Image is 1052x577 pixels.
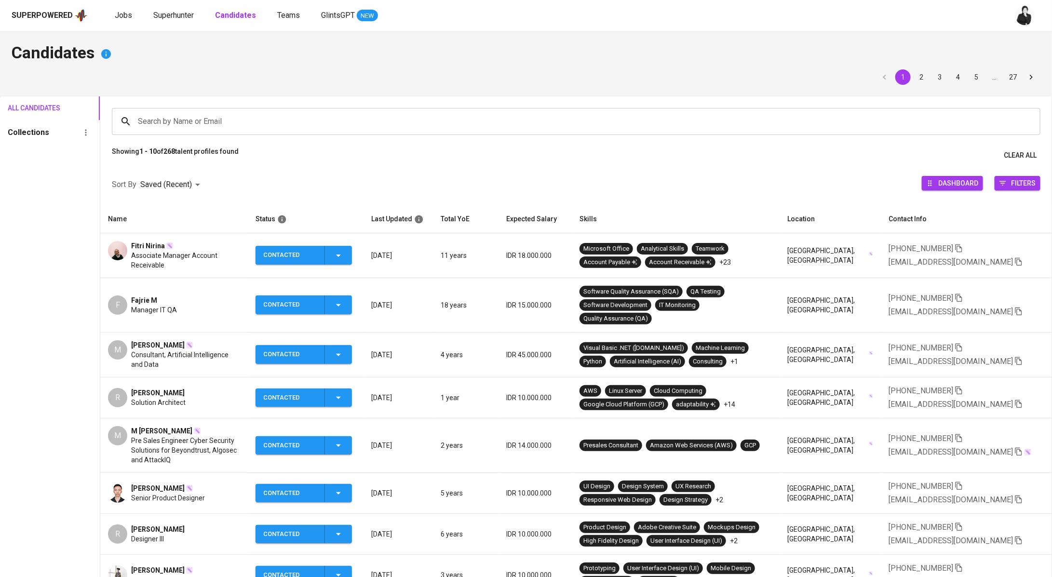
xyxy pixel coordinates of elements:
div: Microsoft Office [583,244,629,254]
img: magic_wand.svg [186,341,193,349]
div: Adobe Creative Suite [638,523,696,532]
th: Last Updated [364,205,433,233]
span: [PHONE_NUMBER] [889,294,953,303]
div: [GEOGRAPHIC_DATA], [GEOGRAPHIC_DATA] [787,295,873,315]
span: Designer III [131,534,164,544]
div: Responsive Web Design [583,496,652,505]
span: All Candidates [8,102,50,114]
div: Account Receivable [649,258,712,267]
div: Contacted [264,246,317,265]
div: User Interface Design (UI) [650,537,722,546]
span: Fajrie M [131,295,157,305]
img: magic_wand.svg [166,242,174,250]
div: … [987,72,1002,82]
span: Jobs [115,11,132,20]
span: [EMAIL_ADDRESS][DOMAIN_NAME] [889,400,1013,409]
span: [PERSON_NAME] [131,524,185,534]
div: QA Testing [690,287,721,296]
button: Go to page 3 [932,69,947,85]
p: IDR 10.000.000 [506,393,564,403]
span: [PHONE_NUMBER] [889,523,953,532]
span: Superhunter [153,11,194,20]
button: Dashboard [922,176,983,190]
span: [PERSON_NAME] [131,565,185,575]
button: Go to page 5 [969,69,984,85]
span: GlintsGPT [321,11,355,20]
span: [PERSON_NAME] [131,340,185,350]
span: Dashboard [938,176,978,189]
div: Prototyping [583,564,616,573]
div: Visual Basic .NET ([DOMAIN_NAME]) [583,344,684,353]
button: page 1 [895,69,911,85]
div: Quality Assurance (QA) [583,314,648,323]
div: Software Development [583,301,647,310]
img: medwi@glints.com [1015,6,1035,25]
p: IDR 14.000.000 [506,441,564,450]
button: Clear All [1000,147,1040,164]
div: Superpowered [12,10,73,21]
div: Python [583,357,602,366]
p: +23 [719,257,731,267]
p: [DATE] [371,441,425,450]
div: IT Monitoring [659,301,696,310]
span: [PERSON_NAME] [131,483,185,493]
div: User Interface Design (UI) [627,564,699,573]
a: Superhunter [153,10,196,22]
img: aadf48194929ddf635bf5b4c8449825c.jpg [108,483,127,503]
p: [DATE] [371,251,425,260]
span: [EMAIL_ADDRESS][DOMAIN_NAME] [889,495,1013,504]
div: Contacted [264,295,317,314]
span: [PHONE_NUMBER] [889,482,953,491]
div: Amazon Web Services (AWS) [650,441,733,450]
div: adaptability [676,400,716,409]
th: Name [100,205,248,233]
div: Contacted [264,389,317,407]
div: Cloud Computing [654,387,702,396]
div: Design Strategy [663,496,708,505]
span: [EMAIL_ADDRESS][DOMAIN_NAME] [889,257,1013,267]
span: Pre Sales Engineer Cyber Security Solutions for Beyondtrust, Algosec and AttackIQ [131,436,240,465]
div: Artificial Intelligence (AI) [614,357,681,366]
p: Showing of talent profiles found [112,147,239,164]
a: Candidates [215,10,258,22]
img: magic_wand.svg [869,442,874,446]
span: Solution Architect [131,398,186,407]
div: Teamwork [696,244,725,254]
p: IDR 10.000.000 [506,488,564,498]
div: Contacted [264,484,317,503]
div: Mockups Design [708,523,755,532]
p: 6 years [441,529,491,539]
p: 11 years [441,251,491,260]
span: Associate Manager Account Receivable [131,251,240,270]
span: M [PERSON_NAME] [131,426,192,436]
div: Machine Learning [696,344,745,353]
div: [GEOGRAPHIC_DATA], [GEOGRAPHIC_DATA] [787,524,873,544]
div: [GEOGRAPHIC_DATA], [GEOGRAPHIC_DATA] [787,388,873,407]
span: NEW [357,11,378,21]
span: [PHONE_NUMBER] [889,343,953,352]
span: [PHONE_NUMBER] [889,244,953,253]
p: [DATE] [371,393,425,403]
div: R [108,388,127,407]
div: UX Research [675,482,711,491]
div: Linux Server [609,387,642,396]
span: Clear All [1004,149,1037,161]
div: [GEOGRAPHIC_DATA], [GEOGRAPHIC_DATA] [787,345,873,364]
span: [EMAIL_ADDRESS][DOMAIN_NAME] [889,536,1013,545]
span: Manager IT QA [131,305,177,315]
img: magic_wand.svg [1024,448,1032,456]
div: Consulting [693,357,723,366]
div: M [108,426,127,445]
div: AWS [583,387,597,396]
a: Teams [277,10,302,22]
th: Location [780,205,881,233]
div: Analytical Skills [641,244,684,254]
nav: pagination navigation [876,69,1040,85]
button: Contacted [256,246,352,265]
span: Fitri Nirina [131,241,165,251]
p: +2 [730,536,738,546]
div: [GEOGRAPHIC_DATA], [GEOGRAPHIC_DATA] [787,246,873,265]
button: Contacted [256,345,352,364]
span: Teams [277,11,300,20]
div: Account Payable [583,258,637,267]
